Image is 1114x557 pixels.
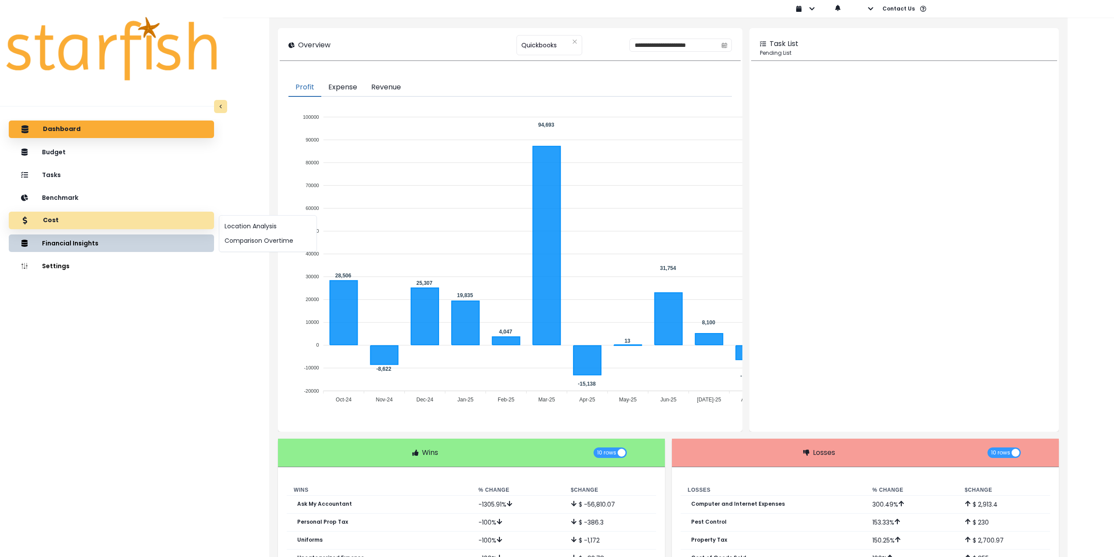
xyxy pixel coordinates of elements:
[661,397,677,403] tspan: Jun-25
[471,495,564,513] td: -1305.91 %
[304,388,319,394] tspan: -20000
[691,501,785,507] p: Computer and Internet Expenses
[306,297,319,302] tspan: 20000
[471,513,564,531] td: -100 %
[958,513,1050,531] td: $ 230
[564,495,656,513] td: $ -56,810.07
[9,189,214,206] button: Benchmark
[297,519,348,525] p: Personal Prop Tax
[306,274,319,279] tspan: 30000
[770,39,798,49] p: Task List
[287,485,471,496] th: Wins
[619,397,636,403] tspan: May-25
[471,485,564,496] th: % Change
[364,78,408,97] button: Revenue
[298,40,330,50] p: Overview
[691,519,727,525] p: Pest Control
[422,447,438,458] p: Wins
[42,171,61,179] p: Tasks
[42,194,78,202] p: Benchmark
[865,495,958,513] td: 300.49 %
[958,485,1050,496] th: $ Change
[471,531,564,549] td: -100 %
[697,397,721,403] tspan: [DATE]-25
[306,160,319,165] tspan: 80000
[521,36,557,54] span: Quickbooks
[9,257,214,275] button: Settings
[297,501,352,507] p: Ask My Accountant
[721,42,727,48] svg: calendar
[336,397,351,403] tspan: Oct-24
[498,397,514,403] tspan: Feb-25
[991,447,1010,458] span: 10 rows
[813,447,835,458] p: Losses
[321,78,364,97] button: Expense
[865,513,958,531] td: 153.33 %
[306,319,319,325] tspan: 10000
[580,397,595,403] tspan: Apr-25
[564,531,656,549] td: $ -1,172
[288,78,321,97] button: Profit
[297,537,323,543] p: Uniforms
[316,342,319,348] tspan: 0
[9,234,214,252] button: Financial Insights
[865,485,958,496] th: % Change
[43,125,81,133] p: Dashboard
[9,143,214,161] button: Budget
[306,251,319,256] tspan: 40000
[306,206,319,211] tspan: 60000
[9,121,214,138] button: Dashboard
[303,114,319,120] tspan: 100000
[958,495,1050,513] td: $ 2,913.4
[572,39,577,44] svg: close
[9,166,214,184] button: Tasks
[9,212,214,229] button: Cost
[865,531,958,549] td: 150.25 %
[681,485,865,496] th: Losses
[219,234,316,248] button: Comparison Overtime
[691,537,727,543] p: Property Tax
[958,531,1050,549] td: $ 2,700.97
[43,216,59,224] p: Cost
[741,397,758,403] tspan: Aug-25
[597,447,616,458] span: 10 rows
[457,397,474,403] tspan: Jan-25
[760,49,1048,57] p: Pending List
[376,397,393,403] tspan: Nov-24
[42,149,66,156] p: Budget
[219,219,316,234] button: Location Analysis
[306,183,319,188] tspan: 70000
[304,365,319,370] tspan: -10000
[564,513,656,531] td: $ -386.3
[572,37,577,46] button: Clear
[416,397,433,403] tspan: Dec-24
[306,137,319,142] tspan: 90000
[564,485,656,496] th: $ Change
[538,397,555,403] tspan: Mar-25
